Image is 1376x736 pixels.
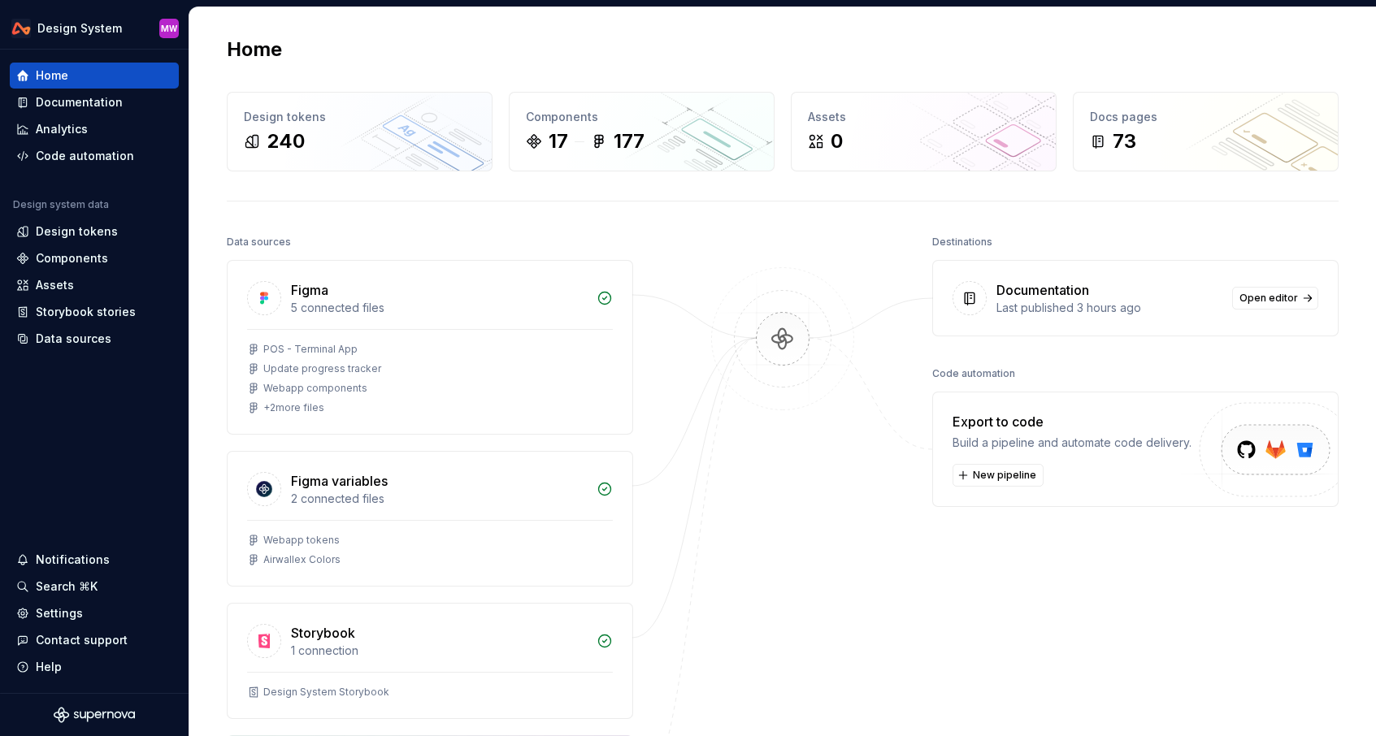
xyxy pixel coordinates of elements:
div: Code automation [932,362,1015,385]
div: Design tokens [36,223,118,240]
a: Code automation [10,143,179,169]
a: Open editor [1232,287,1318,310]
div: 5 connected files [291,300,587,316]
a: Design tokens [10,219,179,245]
div: Components [36,250,108,266]
div: Webapp components [263,382,367,395]
div: Documentation [996,280,1089,300]
div: Contact support [36,632,128,648]
div: Design System [37,20,122,37]
div: Home [36,67,68,84]
button: Contact support [10,627,179,653]
div: 73 [1113,128,1136,154]
div: Storybook [291,623,355,643]
a: Home [10,63,179,89]
div: Destinations [932,231,992,253]
h2: Home [227,37,282,63]
div: Data sources [36,331,111,347]
div: 17 [549,128,568,154]
div: Analytics [36,121,88,137]
div: Storybook stories [36,304,136,320]
a: Documentation [10,89,179,115]
a: Components17177 [509,92,775,171]
div: + 2 more files [263,401,324,414]
img: 0733df7c-e17f-4421-95a9-ced236ef1ff0.png [11,19,31,38]
div: Search ⌘K [36,578,98,595]
a: Assets [10,272,179,298]
a: Storybook stories [10,299,179,325]
div: Documentation [36,94,123,110]
div: Assets [808,109,1040,125]
div: Last published 3 hours ago [996,300,1222,316]
button: Design SystemMW [3,11,185,45]
div: Figma [291,280,328,300]
div: Help [36,659,62,675]
a: Assets0 [791,92,1057,171]
div: MW [161,22,177,35]
div: Figma variables [291,471,388,491]
div: Export to code [953,412,1192,431]
span: Open editor [1239,292,1298,305]
div: Webapp tokens [263,534,340,547]
div: 240 [267,128,305,154]
div: 1 connection [291,643,587,659]
div: Settings [36,605,83,621]
div: Docs pages [1090,109,1322,125]
button: Help [10,654,179,680]
div: Components [526,109,757,125]
a: Data sources [10,326,179,352]
div: Design tokens [244,109,475,125]
a: Figma5 connected filesPOS - Terminal AppUpdate progress trackerWebapp components+2more files [227,260,633,435]
a: Settings [10,600,179,626]
a: Design tokens240 [227,92,493,171]
div: Assets [36,277,74,293]
a: Figma variables2 connected filesWebapp tokensAirwallex Colors [227,451,633,587]
div: Build a pipeline and automate code delivery. [953,435,1192,451]
div: Notifications [36,552,110,568]
div: Design System Storybook [263,686,389,699]
div: Design system data [13,198,109,211]
div: 2 connected files [291,491,587,507]
button: Notifications [10,547,179,573]
div: Airwallex Colors [263,553,341,566]
div: Data sources [227,231,291,253]
div: POS - Terminal App [263,343,358,356]
a: Docs pages73 [1073,92,1339,171]
span: New pipeline [973,469,1036,482]
div: Code automation [36,148,134,164]
a: Storybook1 connectionDesign System Storybook [227,603,633,719]
div: 177 [614,128,645,154]
div: 0 [831,128,843,154]
svg: Supernova Logo [54,707,135,723]
a: Components [10,245,179,271]
a: Analytics [10,116,179,142]
div: Update progress tracker [263,362,381,375]
button: New pipeline [953,464,1044,487]
button: Search ⌘K [10,574,179,600]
